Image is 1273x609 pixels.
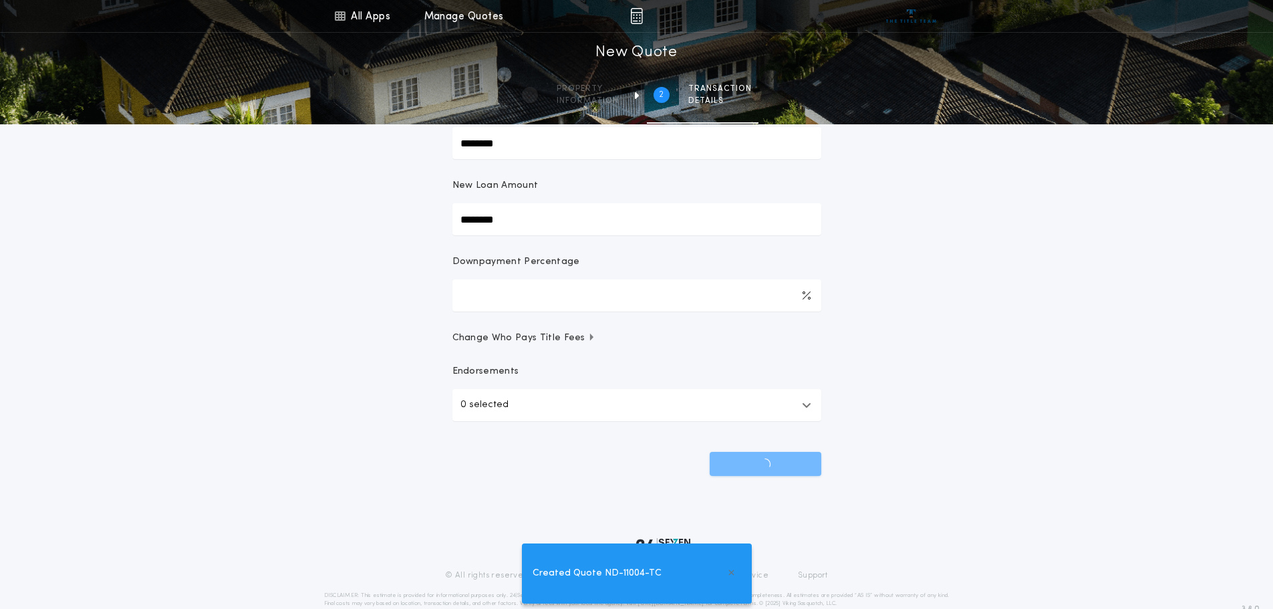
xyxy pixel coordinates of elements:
span: Transaction [688,84,752,94]
span: Change Who Pays Title Fees [452,332,596,345]
button: 0 selected [452,389,821,421]
span: information [557,96,619,106]
h2: 2 [659,90,664,100]
span: Property [557,84,619,94]
img: vs-icon [886,9,936,23]
input: Sale Price [452,127,821,159]
h1: New Quote [595,42,677,64]
p: New Loan Amount [452,179,539,193]
span: Created Quote ND-11004-TC [533,566,662,581]
p: 0 selected [460,397,509,413]
p: Endorsements [452,365,821,378]
p: Downpayment Percentage [452,255,580,269]
input: New Loan Amount [452,203,821,235]
img: img [630,8,643,24]
input: Downpayment Percentage [452,279,821,312]
span: details [688,96,752,106]
button: Change Who Pays Title Fees [452,332,821,345]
